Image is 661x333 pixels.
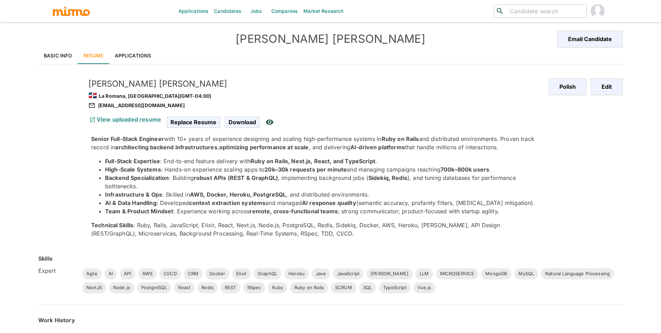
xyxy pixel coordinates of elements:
[591,4,605,18] img: Maria Lujan Ciommo
[415,270,433,277] span: LLM
[105,165,543,174] li: : Hands-on experience scaling apps to and managing campaigns reaching .
[205,270,229,277] span: Docker
[331,284,356,291] span: SCRUM
[138,270,157,277] span: AWS
[105,208,173,215] strong: Team & Product Mindset
[379,284,411,291] span: TypeScript
[507,6,583,16] input: Candidate search
[197,284,218,291] span: Redis
[78,47,109,64] a: Resume
[254,270,281,277] span: GraphQL
[268,284,287,291] span: Ruby
[436,270,479,277] span: MICROSERVICE
[82,270,102,277] span: Agile
[249,208,338,215] strong: remote, cross-functional teams
[359,284,376,291] span: SQL
[105,174,543,190] li: : Building , implementing background jobs ( ), and tuning databases for performance bottlenecks.
[333,270,364,277] span: JavaScript
[549,78,587,95] button: Polish
[290,284,328,291] span: Ruby on Rails
[88,91,97,100] span: 🇩🇴
[514,270,538,277] span: MySQL
[312,270,330,277] span: Java
[105,166,161,173] strong: High-Scale Systems
[120,270,135,277] span: API
[38,267,77,275] h6: Expert
[109,47,157,64] a: Applications
[88,89,543,101] div: La Romana, [GEOGRAPHIC_DATA] (GMT-04:00)
[104,270,117,277] span: AI
[105,191,162,198] strong: Infrastructure & Ops
[38,47,78,64] a: Basic Info
[284,270,309,277] span: Heroku
[38,254,53,263] h6: Skills
[38,316,623,324] h6: Work History
[382,135,419,142] strong: Ruby on Rails
[105,199,157,206] strong: AI & Data Handling
[366,270,413,277] span: [PERSON_NAME]
[232,270,251,277] span: Elixir
[105,199,543,207] li: : Developed and managed (semantic accuracy, profanity filters, [MEDICAL_DATA] mitigation).
[184,32,477,46] h4: [PERSON_NAME] [PERSON_NAME]
[368,174,407,181] strong: Sidekiq, Redis
[88,78,543,89] h5: [PERSON_NAME] [PERSON_NAME]
[225,119,260,125] a: Download
[88,101,543,110] div: [EMAIL_ADDRESS][DOMAIN_NAME]
[350,144,405,151] strong: AI-driven platforms
[88,116,161,123] a: View uploaded resume
[194,174,278,181] strong: robust APIs (REST & GraphQL)
[184,270,202,277] span: CRM
[413,284,436,291] span: Vue.js
[109,284,134,291] span: Node.js
[219,144,309,151] strong: optimizing performance at scale
[91,135,164,142] strong: Senior Full-Stack Engineer
[82,284,106,291] span: NextJS
[189,199,265,206] strong: context extraction systems
[105,158,160,165] strong: Full-Stack Expertise
[481,270,511,277] span: MongoDB
[105,190,543,199] li: : Skilled in , and distributed environments.
[115,144,217,151] strong: architecting backend infrastructures
[243,284,265,291] span: RSpec
[225,117,260,128] span: Download
[264,166,347,173] strong: 20k–30k requests per minute
[541,270,614,277] span: Natural Language Processing
[174,284,194,291] span: React
[52,6,90,16] img: logo
[557,31,623,47] button: Email Candidate
[137,284,172,291] span: PostgreSQL
[105,207,543,215] li: : Experience working across ; strong communicator; product-focused with startup agility.
[167,117,220,128] span: Replace Resume
[591,78,623,95] button: Edit
[302,199,356,206] strong: AI response quality
[38,78,80,120] img: heqj8r5mwljcblfq40oaz2bawvnx
[440,166,489,173] strong: 700k–800k users
[91,221,543,238] p: : Ruby, Rails, JavaScript, Elixir, React, Next.js, Node.js, PostgreSQL, Redis, Sidekiq, Docker, A...
[250,158,375,165] strong: Ruby on Rails, Next.js, React, and TypeScript
[91,222,133,229] strong: Technical Skills
[91,135,543,151] p: with 10+ years of experience designing and scaling high-performance systems in and distributed en...
[105,174,169,181] strong: Backend Specialization
[105,157,543,165] li: : End-to-end feature delivery with .
[159,270,181,277] span: CI/CD
[221,284,240,291] span: REST
[190,191,286,198] strong: AWS, Docker, Heroku, PostgreSQL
